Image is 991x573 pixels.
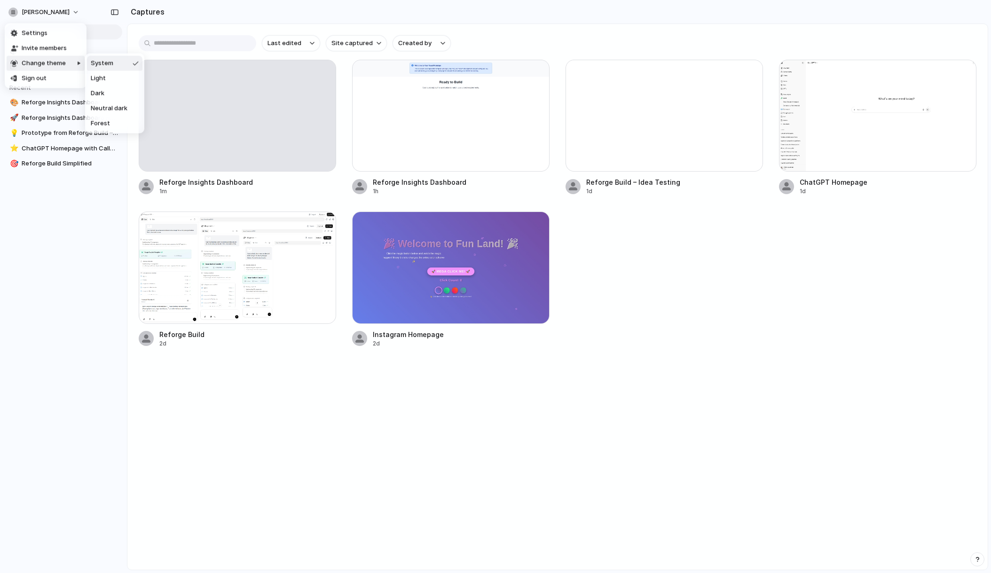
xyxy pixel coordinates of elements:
span: Invite members [22,44,67,53]
span: Forest [91,119,110,128]
span: Light [91,74,106,83]
span: Sign out [22,74,47,83]
span: Settings [22,29,47,38]
span: Change theme [22,59,66,68]
span: Neutral dark [91,104,127,113]
span: Dark [91,89,104,98]
span: System [91,59,113,68]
